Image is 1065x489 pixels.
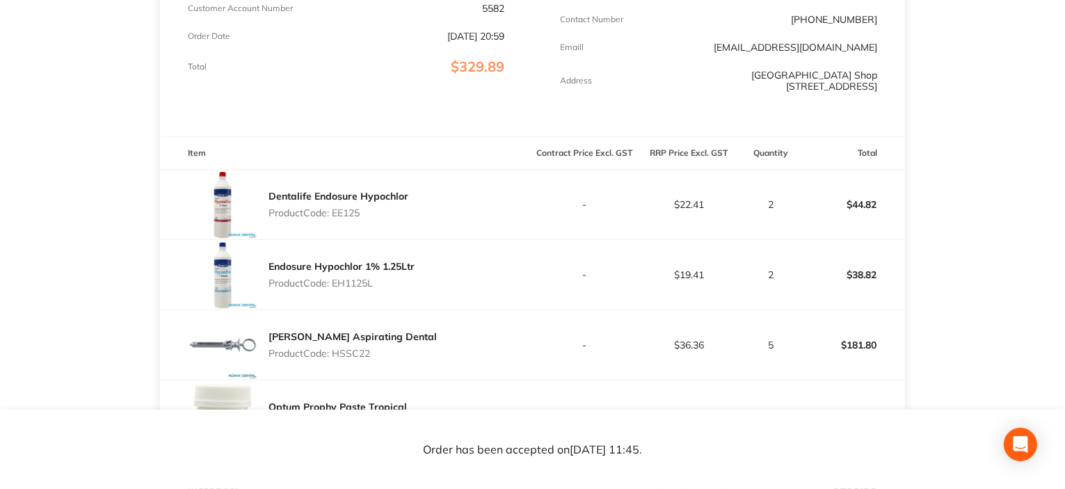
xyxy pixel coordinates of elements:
p: $34.46 [801,399,904,432]
p: - [534,339,636,351]
p: $181.80 [801,328,904,362]
p: $36.36 [638,339,741,351]
p: Address [561,76,593,86]
a: Dentalife Endosure Hypochlor [269,190,408,202]
p: Customer Account Number [188,3,293,13]
img: NmFvOW51ag [188,380,257,450]
p: Contact Number [561,15,624,24]
p: Product Code: EE125 [269,207,408,218]
p: 5582 [483,3,505,14]
p: $19.41 [638,269,741,280]
th: Quantity [742,137,801,170]
th: RRP Price Excl. GST [637,137,742,170]
th: Total [801,137,905,170]
img: bm4zcDdxeQ [188,310,257,380]
a: Optum Prophy Paste Tropical [269,401,407,413]
img: c3FwdmFhdQ [188,170,257,239]
th: Item [160,137,533,170]
p: - [534,199,636,210]
p: Order has been accepted on [DATE] 11:45 . [423,443,642,456]
p: Product Code: EH1125L [269,278,415,289]
p: [GEOGRAPHIC_DATA] Shop [STREET_ADDRESS] [666,70,877,92]
p: Order Date [188,31,230,41]
p: Product Code: HSSC22 [269,348,437,359]
p: $44.82 [801,188,904,221]
p: 2 [742,269,801,280]
a: [EMAIL_ADDRESS][DOMAIN_NAME] [714,41,877,54]
p: Emaill [561,42,584,52]
p: [PHONE_NUMBER] [791,14,877,25]
div: Open Intercom Messenger [1004,428,1037,461]
p: $22.41 [638,199,741,210]
p: [DATE] 20:59 [448,31,505,42]
p: $38.82 [801,258,904,291]
a: Endosure Hypochlor 1% 1.25Ltr [269,260,415,273]
img: dTFnODIxcQ [188,240,257,310]
p: 2 [742,199,801,210]
p: - [534,269,636,280]
p: 5 [742,339,801,351]
a: [PERSON_NAME] Aspirating Dental [269,330,437,343]
span: $329.89 [451,58,505,75]
th: Contract Price Excl. GST [533,137,637,170]
p: Total [188,62,207,72]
